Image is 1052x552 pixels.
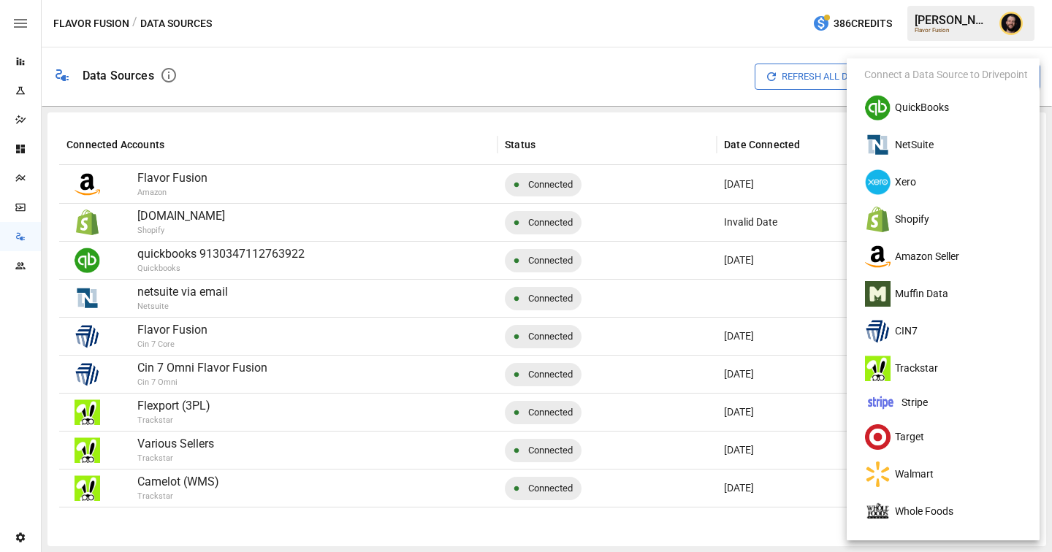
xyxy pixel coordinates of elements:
[853,89,1045,126] li: QuickBooks
[865,132,891,158] img: NetSuite Logo
[865,95,891,120] img: Quickbooks Logo
[853,387,1045,418] li: Stripe
[865,356,891,381] img: Trackstar
[864,393,897,413] img: Stripe
[853,275,1045,313] li: Muffin Data
[853,418,1045,456] li: Target
[865,244,891,269] img: Amazon Logo
[865,461,891,487] img: Walmart
[853,456,1045,493] li: Walmart
[865,169,891,195] img: Xero Logo
[865,318,891,344] img: CIN7 Omni
[853,238,1045,275] li: Amazon Seller
[865,207,891,232] img: Shopify Logo
[865,499,891,524] img: Whole Foods
[865,424,891,450] img: Target
[865,281,891,307] img: Muffin Data Logo
[853,126,1045,164] li: NetSuite
[853,493,1045,530] li: Whole Foods
[853,201,1045,238] li: Shopify
[853,313,1045,350] li: CIN7
[853,164,1045,201] li: Xero
[853,350,1045,387] li: Trackstar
